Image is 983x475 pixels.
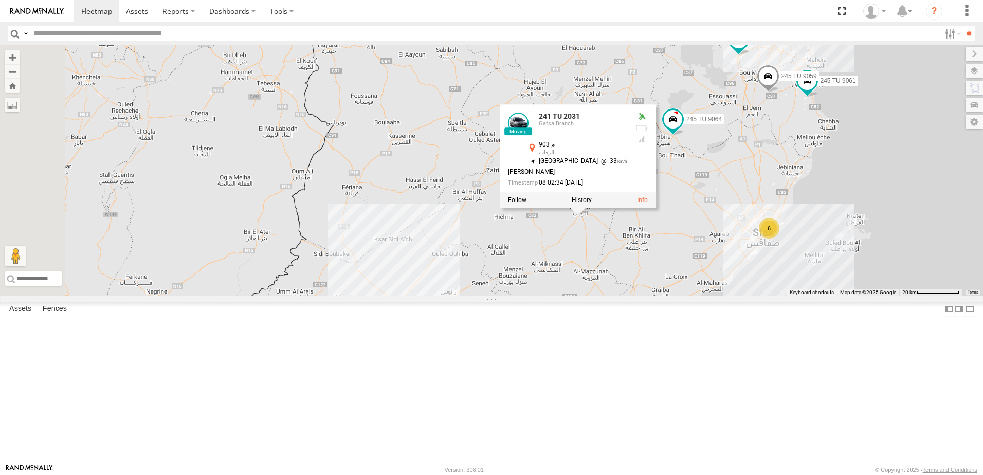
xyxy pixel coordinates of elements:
label: Hide Summary Table [965,302,975,317]
img: rand-logo.svg [10,8,64,15]
div: Nejah Benkhalifa [860,4,889,19]
label: Assets [4,302,37,316]
div: © Copyright 2025 - [875,467,977,473]
label: Measure [5,98,20,112]
a: Terms (opens in new tab) [968,290,978,295]
button: Zoom out [5,64,20,79]
div: م 903 [539,142,627,149]
i: ? [926,3,942,20]
span: 20 km [902,289,917,295]
a: View Asset Details [637,197,648,204]
span: 245 TU 9059 [781,72,817,80]
label: Dock Summary Table to the Right [954,302,964,317]
div: [PERSON_NAME] [508,169,627,175]
label: Dock Summary Table to the Left [944,302,954,317]
button: Keyboard shortcuts [790,289,834,296]
div: GSM Signal = 4 [635,135,648,143]
div: Date/time of location update [508,180,627,187]
div: 6 [759,218,779,239]
label: Fences [38,302,72,316]
a: Visit our Website [6,465,53,475]
button: Zoom Home [5,79,20,93]
a: Terms and Conditions [923,467,977,473]
button: Drag Pegman onto the map to open Street View [5,246,26,266]
button: Map Scale: 20 km per 79 pixels [899,289,962,296]
div: No battery health information received from this device. [635,124,648,133]
span: 33 [598,157,627,165]
label: Map Settings [966,115,983,129]
label: Realtime tracking of Asset [508,197,526,204]
span: 245 TU 9064 [686,116,722,123]
a: View Asset Details [508,113,529,134]
div: الرقاب [539,150,627,156]
label: Search Filter Options [941,26,963,41]
button: Zoom in [5,50,20,64]
label: View Asset History [572,197,592,204]
span: Map data ©2025 Google [840,289,896,295]
label: Search Query [22,26,30,41]
span: [GEOGRAPHIC_DATA] [539,157,598,165]
div: Version: 308.01 [445,467,484,473]
span: 245 TU 9061 [821,78,856,85]
div: Gafsa Branch [539,121,627,127]
div: Valid GPS Fix [635,113,648,121]
a: 241 TU 2031 [539,113,580,121]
